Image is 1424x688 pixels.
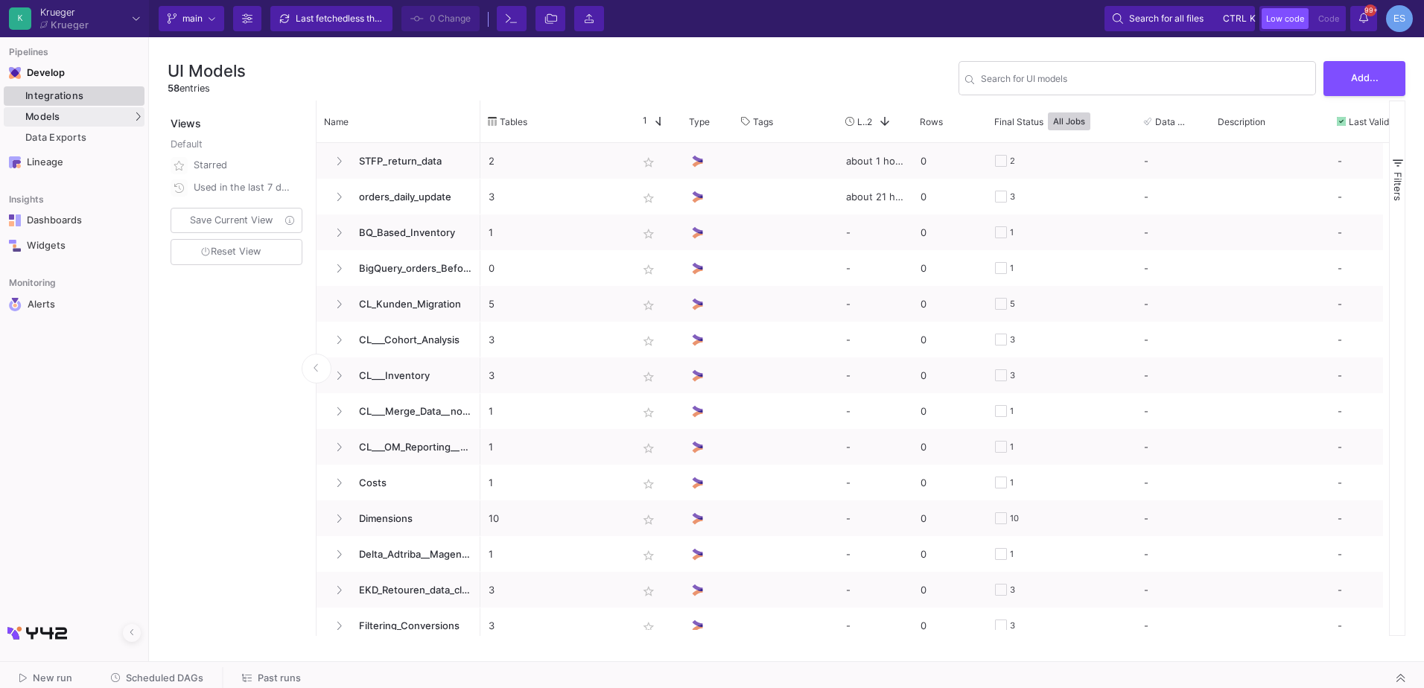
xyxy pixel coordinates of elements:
[489,358,621,393] p: 3
[350,179,472,214] span: orders_daily_update
[1144,573,1202,607] div: -
[350,573,472,608] span: EKD_Retouren_data_cleaning
[690,439,705,455] img: UI Model
[489,465,621,500] p: 1
[1329,393,1419,429] div: -
[489,394,621,429] p: 1
[258,672,301,684] span: Past runs
[1266,13,1304,24] span: Low code
[1144,465,1202,500] div: -
[270,6,392,31] button: Last fetchedless than a minute ago
[689,116,710,127] span: Type
[640,225,658,243] mat-icon: star_border
[838,357,912,393] div: -
[1144,358,1202,392] div: -
[194,154,293,176] div: Starred
[1329,572,1419,608] div: -
[27,67,49,79] div: Develop
[1010,215,1014,250] div: 1
[1010,608,1015,643] div: 3
[1010,322,1015,357] div: 3
[838,143,912,179] div: about 1 hour ago
[838,250,912,286] div: -
[9,67,21,79] img: Navigation icon
[690,511,705,526] img: UI Model
[1314,8,1344,29] button: Code
[1144,430,1202,464] div: -
[27,240,124,252] div: Widgets
[4,128,144,147] a: Data Exports
[1010,501,1019,536] div: 10
[28,298,124,311] div: Alerts
[168,176,305,199] button: Used in the last 7 days
[690,547,705,562] img: UI Model
[489,144,621,179] p: 2
[1351,72,1379,83] span: Add...
[640,332,658,350] mat-icon: star_border
[33,672,72,684] span: New run
[690,225,705,241] img: UI Model
[126,672,203,684] span: Scheduled DAGs
[324,116,349,127] span: Name
[1218,116,1265,127] span: Description
[1262,8,1309,29] button: Low code
[489,215,621,250] p: 1
[9,7,31,30] div: K
[1144,179,1202,214] div: -
[838,429,912,465] div: -
[912,286,987,322] div: 0
[640,261,658,278] mat-icon: star_border
[912,143,987,179] div: 0
[51,20,89,30] div: Krueger
[1329,322,1419,357] div: -
[867,116,872,127] span: 2
[912,465,987,500] div: 0
[489,537,621,572] p: 1
[1144,144,1202,178] div: -
[1329,143,1419,179] div: -
[690,368,705,383] img: UI Model
[690,582,705,598] img: UI Model
[171,239,302,265] button: Reset View
[640,618,658,636] mat-icon: star_border
[4,150,144,174] a: Navigation iconLineage
[4,86,144,106] a: Integrations
[159,6,224,31] button: main
[1382,5,1413,32] button: ES
[190,214,273,226] span: Save Current View
[171,208,302,233] button: Save Current View
[912,429,987,465] div: 0
[920,116,943,127] span: Rows
[1144,322,1202,357] div: -
[1329,286,1419,322] div: -
[500,116,527,127] span: Tables
[1329,214,1419,250] div: -
[838,179,912,214] div: about 21 hours ago
[168,83,179,94] span: 58
[838,500,912,536] div: -
[640,404,658,421] mat-icon: star_border
[9,298,22,311] img: Navigation icon
[348,13,441,24] span: less than a minute ago
[753,116,773,127] span: Tags
[1129,7,1204,30] span: Search for all files
[838,286,912,322] div: -
[640,475,658,493] mat-icon: star_border
[1350,6,1377,31] button: 99+
[4,234,144,258] a: Navigation iconWidgets
[1010,287,1015,322] div: 5
[1364,4,1376,16] span: 99+
[1104,6,1255,31] button: Search for all filesctrlk
[640,582,658,600] mat-icon: star_border
[690,404,705,419] img: UI Model
[25,111,60,123] span: Models
[296,7,385,30] div: Last fetched
[838,214,912,250] div: -
[912,357,987,393] div: 0
[168,154,305,176] button: Starred
[640,189,658,207] mat-icon: star_border
[489,251,621,286] p: 0
[981,75,1309,86] input: Search for name, tables, ...
[1010,465,1014,500] div: 1
[838,572,912,608] div: -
